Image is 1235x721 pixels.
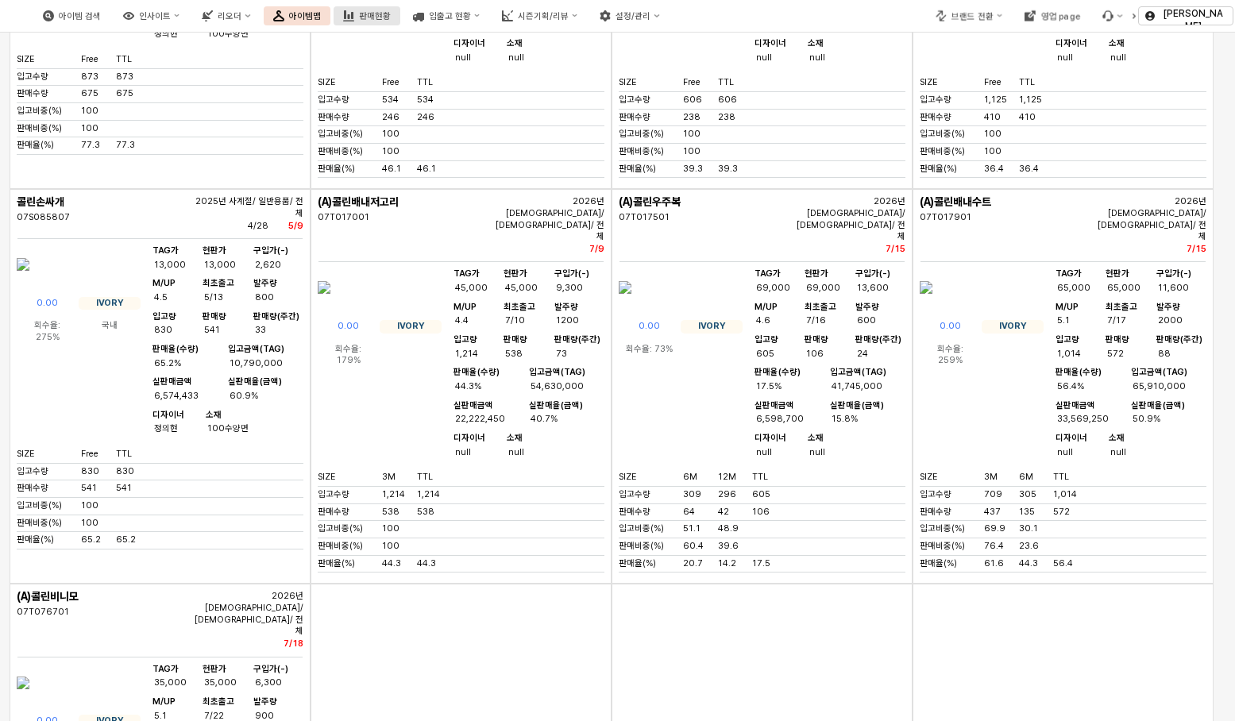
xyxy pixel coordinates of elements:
[492,6,587,25] button: 시즌기획/리뷰
[218,11,241,21] div: 리오더
[114,6,189,25] button: 인사이트
[951,11,994,21] div: 브랜드 전환
[1160,7,1226,33] p: [PERSON_NAME]
[926,6,1012,25] button: 브랜드 전환
[264,6,330,25] button: 아이템맵
[33,6,110,25] button: 아이템 검색
[518,11,569,21] div: 시즌기획/리뷰
[289,11,321,21] div: 아이템맵
[359,11,391,21] div: 판매현황
[590,6,669,25] button: 설정/관리
[334,6,400,25] button: 판매현황
[403,6,489,25] button: 입출고 현황
[1138,6,1233,25] button: [PERSON_NAME]
[1040,11,1080,21] div: 영업 page
[192,6,260,25] button: 리오더
[429,11,471,21] div: 입출고 현황
[1015,6,1090,25] button: 영업 page
[1093,6,1132,25] div: Menu item 6
[59,11,101,21] div: 아이템 검색
[139,11,171,21] div: 인사이트
[616,11,650,21] div: 설정/관리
